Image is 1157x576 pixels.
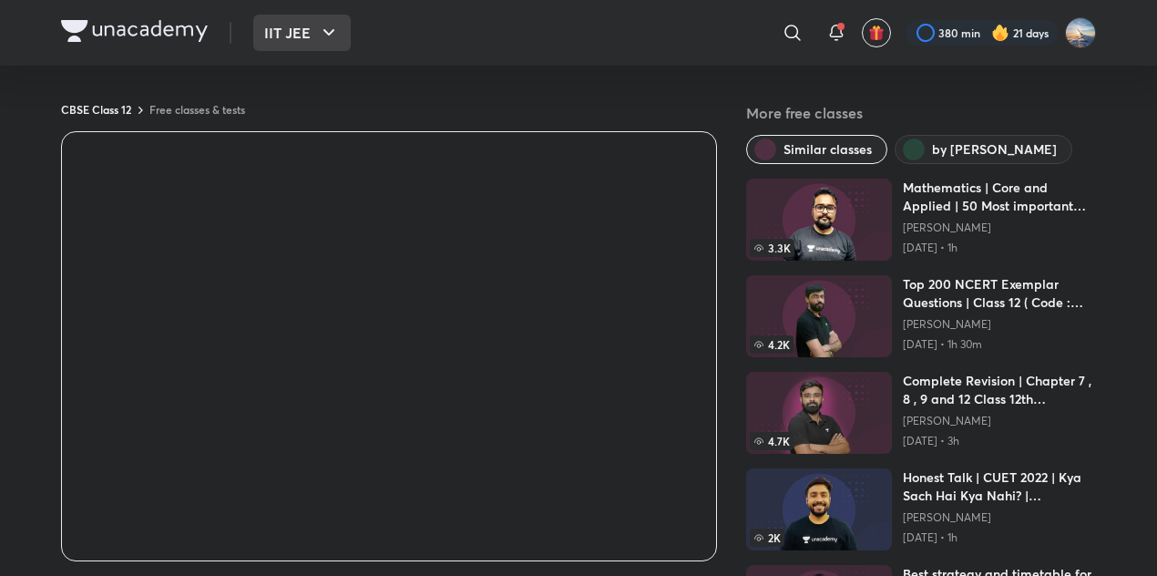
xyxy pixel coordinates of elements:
[783,140,872,159] span: Similar classes
[895,135,1072,164] button: by Shivani Sharma
[903,414,1096,428] a: [PERSON_NAME]
[750,239,794,257] span: 3.3K
[750,335,794,354] span: 4.2K
[750,529,784,547] span: 2K
[903,275,1096,312] h6: Top 200 NCERT Exemplar Questions | Class 12 ( Code : VMSIR )
[903,530,1096,545] p: [DATE] • 1h
[932,140,1057,159] span: by Shivani Sharma
[61,102,131,117] a: CBSE Class 12
[746,135,887,164] button: Similar classes
[903,372,1096,408] h6: Complete Revision | Chapter 7 , 8 , 9 and 12 Class 12th mathematics
[746,102,1096,124] h5: More free classes
[903,510,1096,525] a: [PERSON_NAME]
[149,102,245,117] a: Free classes & tests
[1065,17,1096,48] img: Arihant kumar
[750,432,794,450] span: 4.7K
[903,468,1096,505] h6: Honest Talk | CUET 2022 | Kya Sach Hai Kya Nahi? | [PERSON_NAME], Kya Nahi?
[903,241,1096,255] p: [DATE] • 1h
[61,20,208,46] a: Company Logo
[862,18,891,47] button: avatar
[903,179,1096,215] h6: Mathematics | Core and Applied | 50 Most important Questions | Term 1
[253,15,351,51] button: IIT JEE
[61,20,208,42] img: Company Logo
[868,25,885,41] img: avatar
[991,24,1009,42] img: streak
[903,221,1096,235] a: [PERSON_NAME]
[903,317,1096,332] a: [PERSON_NAME]
[903,337,1096,352] p: [DATE] • 1h 30m
[62,132,716,561] iframe: Class
[903,434,1096,448] p: [DATE] • 3h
